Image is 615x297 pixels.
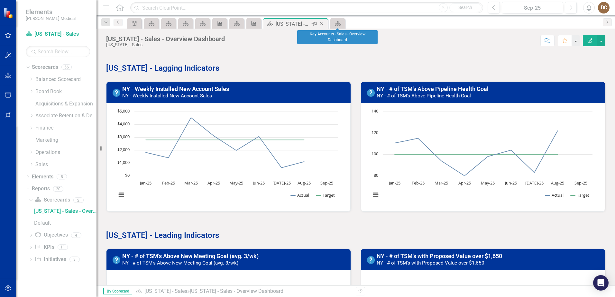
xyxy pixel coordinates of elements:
button: Show Actual [291,192,309,198]
text: May-25 [481,180,495,186]
text: Sep-25 [320,180,333,186]
a: Elements [32,173,53,181]
div: Sep-25 [504,4,561,12]
button: View chart menu, Chart [371,190,380,199]
a: Balanced Scorecard [35,76,96,83]
div: [US_STATE] - Sales [106,42,225,47]
button: DC [598,2,610,14]
text: $1,000 [117,159,130,165]
text: Aug-25 [298,180,311,186]
text: Jun-25 [252,180,265,186]
svg: Interactive chart [368,108,596,205]
img: No Information [367,89,375,97]
div: [US_STATE] - Sales - Overview Dashboard [106,35,225,42]
span: By Scorecard [103,288,132,294]
text: Mar-25 [184,180,198,186]
button: View chart menu, Chart [117,190,126,199]
a: Initiatives [35,256,66,263]
a: Reports [32,185,50,193]
img: No Information [113,89,120,97]
a: NY - # of TSM's Above New Meeting Goal (avg. 3/wk) [122,253,259,259]
div: Key Accounts - Sales - Overview Dashboard [297,30,378,44]
text: 80 [374,172,378,178]
a: NY - Weekly Installed New Account Sales [122,85,229,92]
img: No Information [113,256,120,264]
text: Feb-25 [412,180,425,186]
div: Open Intercom Messenger [593,275,609,291]
text: $5,000 [117,108,130,114]
div: 20 [53,186,63,192]
a: Operations [35,149,96,156]
div: 2 [73,197,84,203]
strong: [US_STATE] - Leading Indicators [106,231,219,240]
small: [PERSON_NAME] Medical [26,16,76,21]
a: NY - # of TSM's with Proposed Value over $1,650 [377,253,502,259]
div: 11 [58,245,68,250]
input: Search Below... [26,46,90,57]
text: Feb-25 [162,180,175,186]
input: Search ClearPoint... [130,2,483,14]
span: Elements [26,8,76,16]
text: 100 [372,151,378,157]
text: $2,000 [117,147,130,152]
span: Search [458,5,472,10]
text: Jan-25 [139,180,151,186]
button: Search [449,3,482,12]
text: Mar-25 [435,180,448,186]
text: $0 [125,172,130,178]
div: Default [34,220,96,226]
text: Sep-25 [574,180,587,186]
div: [US_STATE] - Sales - Overview Dashboard [190,288,283,294]
text: 120 [372,130,378,135]
text: Apr-25 [207,180,220,186]
a: Finance [35,124,96,132]
button: Sep-25 [502,2,563,14]
a: Scorecards [35,196,70,204]
div: Chart. Highcharts interactive chart. [113,108,344,205]
div: » [135,288,351,295]
a: [US_STATE] - Sales [144,288,187,294]
text: [DATE]-25 [272,180,291,186]
strong: [US_STATE] - Lagging Indicators [106,64,219,73]
a: Associate Retention & Development [35,112,96,120]
text: 140 [372,108,378,114]
div: 3 [69,257,80,262]
small: NY - # of TSM's Above New Meeting Goal (avg. 3/wk) [122,260,238,266]
text: Aug-25 [551,180,564,186]
div: 56 [61,65,72,70]
a: Marketing [35,137,96,144]
a: [US_STATE] - Sales [26,31,90,38]
a: Sales [35,161,96,168]
text: May-25 [229,180,243,186]
a: NY - # of TSM's Above Pipeline Health Goal [377,85,489,92]
a: Acquisitions & Expansion [35,100,96,108]
div: 8 [57,174,67,179]
a: Board Book [35,88,96,95]
div: [US_STATE] - Sales - Overview Dashboard [276,20,310,28]
a: [US_STATE] - Sales - Overview Dashboard [32,206,96,216]
div: Chart. Highcharts interactive chart. [368,108,598,205]
button: Show Target [316,192,335,198]
small: NY - # of TSM's with Proposed Value over $1,650 [377,260,484,266]
text: Jun-25 [504,180,517,186]
img: ClearPoint Strategy [3,7,14,19]
button: Show Actual [545,192,564,198]
div: 4 [71,232,81,238]
img: No Information [367,256,375,264]
div: [US_STATE] - Sales - Overview Dashboard [34,208,96,214]
text: Apr-25 [458,180,471,186]
text: $3,000 [117,134,130,139]
svg: Interactive chart [113,108,341,205]
a: KPIs [35,244,54,251]
text: [DATE]-25 [525,180,544,186]
small: NY - Weekly Installed New Account Sales [122,93,212,99]
small: NY - # of TSM's Above Pipeline Health Goal [377,93,471,99]
a: Default [32,218,96,228]
button: Show Target [571,192,590,198]
text: Jan-25 [388,180,400,186]
a: Scorecards [32,64,58,71]
a: Objectives [35,231,68,239]
text: $4,000 [117,121,130,127]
